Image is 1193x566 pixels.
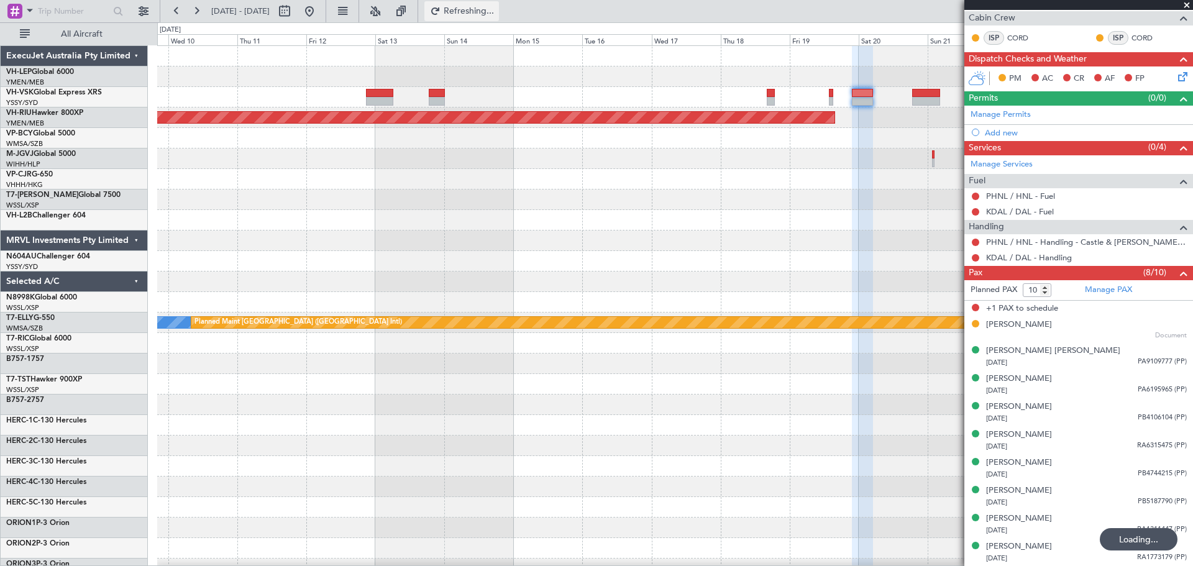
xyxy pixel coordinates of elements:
a: YMEN/MEB [6,119,44,128]
span: T7-TST [6,376,30,383]
div: Sat 20 [859,34,928,45]
div: Planned Maint [GEOGRAPHIC_DATA] ([GEOGRAPHIC_DATA] Intl) [194,313,402,332]
div: [PERSON_NAME] [PERSON_NAME] [986,345,1120,357]
span: Refreshing... [443,7,495,16]
span: +1 PAX to schedule [986,303,1058,315]
a: PHNL / HNL - Handling - Castle & [PERSON_NAME] Avn PHNL / HNL [986,237,1187,247]
a: VP-CJRG-650 [6,171,53,178]
span: VP-CJR [6,171,32,178]
div: [PERSON_NAME] [986,485,1052,497]
a: B757-1757 [6,355,44,363]
a: HERC-2C-130 Hercules [6,437,86,445]
div: ISP [984,31,1004,45]
a: N8998KGlobal 6000 [6,294,77,301]
span: Handling [969,220,1004,234]
a: VH-L2BChallenger 604 [6,212,86,219]
span: RA1773179 (PP) [1137,552,1187,563]
span: T7-ELLY [6,314,34,322]
span: [DATE] [986,386,1007,395]
span: [DATE] [986,358,1007,367]
span: VH-VSK [6,89,34,96]
a: PHNL / HNL - Fuel [986,191,1055,201]
a: CORD [1131,32,1159,43]
div: [DATE] [160,25,181,35]
input: Trip Number [38,2,109,21]
a: B757-2757 [6,396,44,404]
div: Tue 16 [582,34,651,45]
span: AC [1042,73,1053,85]
div: Sun 21 [928,34,997,45]
span: PA9109777 (PP) [1138,357,1187,367]
span: (0/0) [1148,91,1166,104]
span: [DATE] - [DATE] [211,6,270,17]
span: HERC-3 [6,458,33,465]
span: PM [1009,73,1022,85]
span: Permits [969,91,998,106]
div: [PERSON_NAME] [986,541,1052,553]
a: WMSA/SZB [6,139,43,148]
div: Wed 10 [168,34,237,45]
a: Manage PAX [1085,284,1132,296]
span: M-JGVJ [6,150,34,158]
div: Thu 18 [721,34,790,45]
div: Sat 13 [375,34,444,45]
span: PA6195965 (PP) [1138,385,1187,395]
div: [PERSON_NAME] [986,429,1052,441]
span: (8/10) [1143,266,1166,279]
span: VH-RIU [6,109,32,117]
a: WIHH/HLP [6,160,40,169]
a: T7-TSTHawker 900XP [6,376,82,383]
span: Pax [969,266,982,280]
span: RA6315475 (PP) [1137,440,1187,451]
button: All Aircraft [14,24,135,44]
span: VH-LEP [6,68,32,76]
a: WSSL/XSP [6,344,39,354]
div: [PERSON_NAME] [986,319,1052,331]
span: [DATE] [986,442,1007,451]
a: VH-VSKGlobal Express XRS [6,89,102,96]
span: VP-BCY [6,130,33,137]
span: PB4744215 (PP) [1138,468,1187,479]
span: [DATE] [986,414,1007,423]
a: WMSA/SZB [6,324,43,333]
span: Fuel [969,174,985,188]
a: WSSL/XSP [6,303,39,313]
span: CR [1074,73,1084,85]
label: Planned PAX [971,284,1017,296]
span: PB5187790 (PP) [1138,496,1187,507]
span: ORION2 [6,540,36,547]
span: Services [969,141,1001,155]
span: HERC-4 [6,478,33,486]
div: Loading... [1100,528,1177,550]
div: [PERSON_NAME] [986,457,1052,469]
span: T7-[PERSON_NAME] [6,191,78,199]
span: B757-1 [6,355,31,363]
div: Mon 15 [513,34,582,45]
a: KDAL / DAL - Fuel [986,206,1054,217]
span: HERC-1 [6,417,33,424]
a: KDAL / DAL - Handling [986,252,1072,263]
span: Dispatch Checks and Weather [969,52,1087,66]
a: ORION2P-3 Orion [6,540,70,547]
span: AF [1105,73,1115,85]
div: Thu 11 [237,34,306,45]
a: ORION1P-3 Orion [6,519,70,527]
a: VH-LEPGlobal 6000 [6,68,74,76]
div: Fri 12 [306,34,375,45]
div: ISP [1108,31,1128,45]
div: [PERSON_NAME] [986,373,1052,385]
span: N604AU [6,253,37,260]
span: All Aircraft [32,30,131,39]
a: Manage Services [971,158,1033,171]
div: Add new [985,127,1187,138]
div: [PERSON_NAME] [986,401,1052,413]
div: Sun 14 [444,34,513,45]
a: HERC-5C-130 Hercules [6,499,86,506]
a: VHHH/HKG [6,180,43,189]
a: WSSL/XSP [6,201,39,210]
span: Document [1155,331,1187,341]
div: Wed 17 [652,34,721,45]
a: VP-BCYGlobal 5000 [6,130,75,137]
a: T7-ELLYG-550 [6,314,55,322]
span: VH-L2B [6,212,32,219]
